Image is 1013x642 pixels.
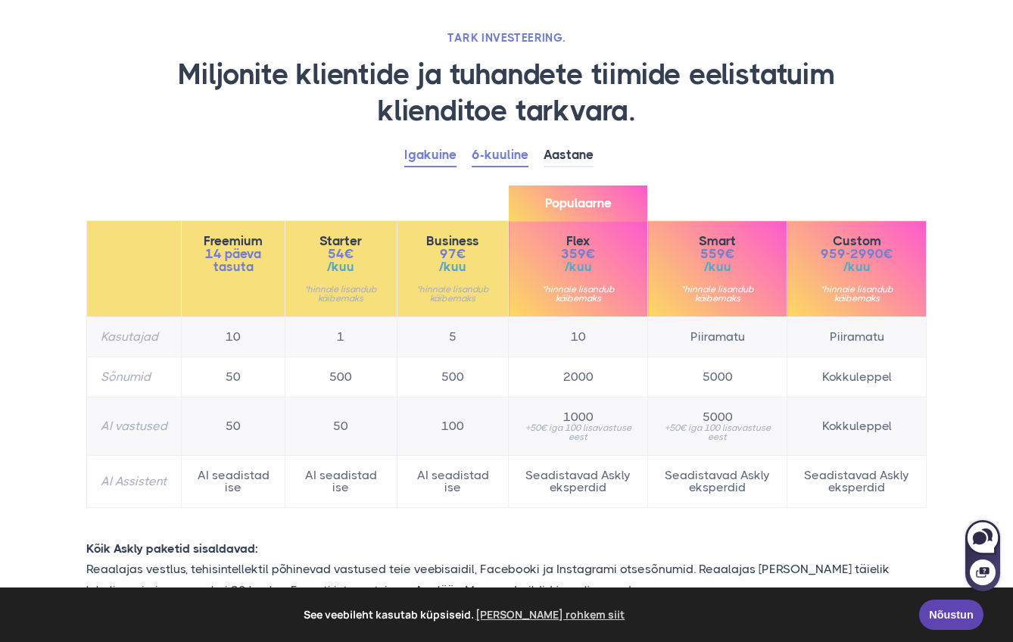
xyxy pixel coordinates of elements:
span: 54€ [299,248,383,260]
td: 10 [182,317,285,357]
span: Starter [299,235,383,248]
th: AI Assistent [87,456,182,508]
small: *hinnale lisandub käibemaks [662,285,773,303]
span: 14 päeva tasuta [195,248,271,273]
span: See veebileht kasutab küpsiseid. [22,603,909,626]
td: 50 [285,397,397,456]
strong: Kõik Askly paketid sisaldavad: [86,541,258,556]
span: /kuu [299,260,383,273]
h2: TARK INVESTEERING. [86,30,927,45]
small: *hinnale lisandub käibemaks [299,285,383,303]
td: 1 [285,317,397,357]
span: 1000 [522,411,634,423]
a: learn more about cookies [474,603,628,626]
span: Flex [522,235,634,248]
span: Smart [662,235,773,248]
span: Custom [801,235,912,248]
span: Kokkuleppel [801,420,912,432]
th: AI vastused [87,397,182,456]
small: +50€ iga 100 lisavastuse eest [662,423,773,441]
small: *hinnale lisandub käibemaks [411,285,495,303]
span: 559€ [662,248,773,260]
td: 10 [509,317,648,357]
small: *hinnale lisandub käibemaks [801,285,912,303]
span: /kuu [662,260,773,273]
th: Sõnumid [87,357,182,397]
p: Reaalajas vestlus, tehisintellektil põhinevad vastused teie veebisaidil, Facebooki ja Instagrami ... [75,559,938,600]
td: AI seadistad ise [285,456,397,508]
span: Freemium [195,235,271,248]
span: Populaarne [509,185,647,221]
h1: Miljonite klientide ja tuhandete tiimide eelistatuim klienditoe tarkvara. [86,57,927,129]
td: 50 [182,397,285,456]
td: 50 [182,357,285,397]
td: 5000 [648,357,787,397]
td: 500 [397,357,509,397]
td: 2000 [509,357,648,397]
td: 100 [397,397,509,456]
td: 5 [397,317,509,357]
td: Seadistavad Askly eksperdid [648,456,787,508]
td: Seadistavad Askly eksperdid [787,456,927,508]
td: Piiramatu [648,317,787,357]
span: 959-2990€ [801,248,912,260]
span: 5000 [662,411,773,423]
span: /kuu [522,260,634,273]
td: AI seadistad ise [397,456,509,508]
a: Igakuine [404,144,457,167]
td: Seadistavad Askly eksperdid [509,456,648,508]
span: 359€ [522,248,634,260]
td: AI seadistad ise [182,456,285,508]
td: 500 [285,357,397,397]
a: 6-kuuline [472,144,528,167]
span: 97€ [411,248,495,260]
iframe: Askly chat [964,517,1002,593]
a: Aastane [544,144,594,167]
td: Kokkuleppel [787,357,927,397]
span: /kuu [801,260,912,273]
th: Kasutajad [87,317,182,357]
small: +50€ iga 100 lisavastuse eest [522,423,634,441]
span: /kuu [411,260,495,273]
span: Business [411,235,495,248]
td: Piiramatu [787,317,927,357]
a: Nõustun [919,600,983,630]
small: *hinnale lisandub käibemaks [522,285,634,303]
